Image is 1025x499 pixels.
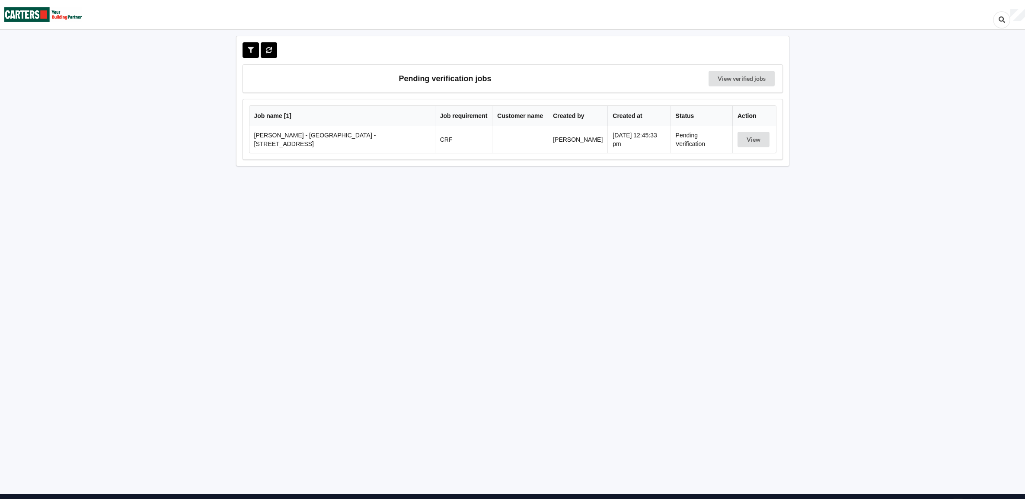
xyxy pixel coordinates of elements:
[738,132,770,147] button: View
[435,126,492,153] td: CRF
[671,106,732,126] th: Status
[548,126,607,153] td: [PERSON_NAME]
[4,0,82,29] img: Carters
[607,126,670,153] td: [DATE] 12:45:33 pm
[548,106,607,126] th: Created by
[492,106,548,126] th: Customer name
[249,106,435,126] th: Job name [ 1 ]
[249,71,642,86] h3: Pending verification jobs
[1010,9,1025,21] div: User Profile
[435,106,492,126] th: Job requirement
[732,106,776,126] th: Action
[709,71,775,86] a: View verified jobs
[249,126,435,153] td: [PERSON_NAME] - [GEOGRAPHIC_DATA] - [STREET_ADDRESS]
[671,126,732,153] td: Pending Verification
[607,106,670,126] th: Created at
[738,136,771,143] a: View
